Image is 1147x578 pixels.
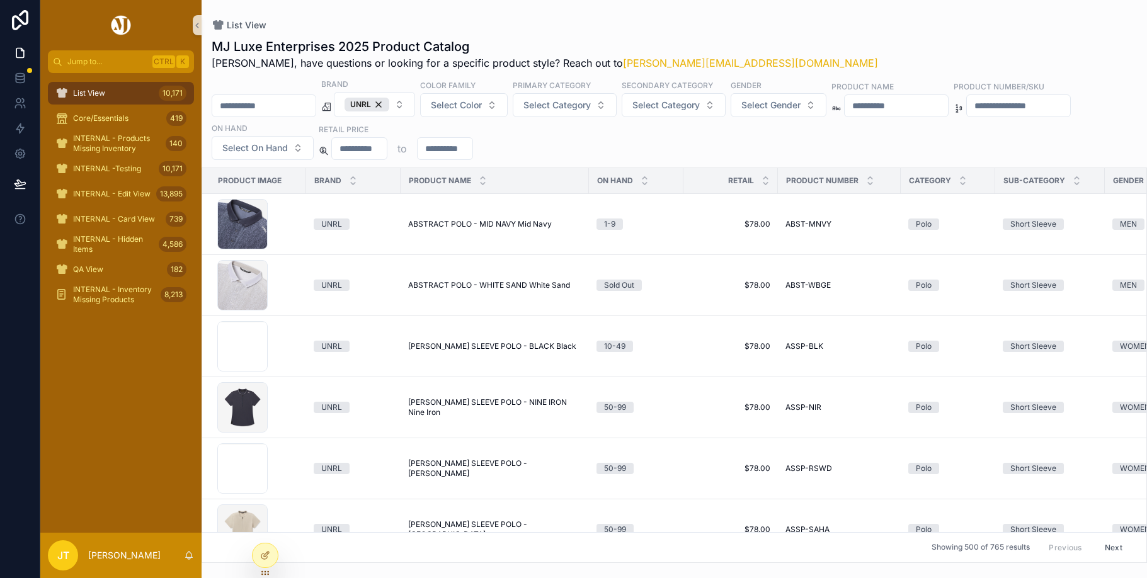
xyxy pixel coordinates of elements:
[691,524,770,535] a: $78.00
[48,183,194,205] a: INTERNAL - Edit View13,895
[1003,463,1097,474] a: Short Sleeve
[916,402,932,413] div: Polo
[604,524,626,535] div: 50-99
[40,73,202,533] div: scrollable content
[321,341,342,352] div: UNRL
[1010,218,1056,230] div: Short Sleeve
[596,280,676,291] a: Sold Out
[632,99,700,111] span: Select Category
[622,93,726,117] button: Select Button
[48,107,194,130] a: Core/Essentials419
[785,219,831,229] span: ABST-MNVY
[48,157,194,180] a: INTERNAL -Testing10,171
[596,402,676,413] a: 50-99
[908,463,988,474] a: Polo
[1096,538,1131,557] button: Next
[321,218,342,230] div: UNRL
[785,402,893,412] a: ASSP-NIR
[88,549,161,562] p: [PERSON_NAME]
[1003,402,1097,413] a: Short Sleeve
[1113,176,1144,186] span: Gender
[908,341,988,352] a: Polo
[1003,524,1097,535] a: Short Sleeve
[785,280,831,290] span: ABST-WBGE
[159,161,186,176] div: 10,171
[212,122,248,133] label: On Hand
[908,524,988,535] a: Polo
[408,397,581,417] span: [PERSON_NAME] SLEEVE POLO - NINE IRON Nine Iron
[908,280,988,291] a: Polo
[596,524,676,535] a: 50-99
[691,219,770,229] a: $78.00
[916,341,932,352] div: Polo
[48,258,194,281] a: QA View182
[314,341,393,352] a: UNRL
[73,285,156,305] span: INTERNAL - Inventory Missing Products
[314,218,393,230] a: UNRL
[596,463,676,474] a: 50-99
[1010,524,1056,535] div: Short Sleeve
[73,234,154,254] span: INTERNAL - Hidden Items
[397,141,407,156] p: to
[314,280,393,291] a: UNRL
[73,133,161,154] span: INTERNAL - Products Missing Inventory
[319,123,368,135] label: Retail Price
[513,93,617,117] button: Select Button
[166,212,186,227] div: 739
[785,524,893,535] a: ASSP-SAHA
[73,164,141,174] span: INTERNAL -Testing
[321,78,348,89] label: Brand
[409,176,471,186] span: Product Name
[954,81,1044,92] label: Product Number/SKU
[48,132,194,155] a: INTERNAL - Products Missing Inventory140
[786,176,859,186] span: Product Number
[596,218,676,230] a: 1-9
[916,463,932,474] div: Polo
[597,176,633,186] span: On Hand
[321,463,342,474] div: UNRL
[408,458,581,479] a: [PERSON_NAME] SLEEVE POLO - [PERSON_NAME]
[159,86,186,101] div: 10,171
[1003,280,1097,291] a: Short Sleeve
[622,79,713,91] label: Secondary Category
[731,93,826,117] button: Select Button
[161,287,186,302] div: 8,213
[156,186,186,201] div: 13,895
[73,88,105,98] span: List View
[314,463,393,474] a: UNRL
[314,524,393,535] a: UNRL
[785,402,821,412] span: ASSP-NIR
[785,280,893,290] a: ABST-WBGE
[604,402,626,413] div: 50-99
[785,463,832,473] span: ASSP-RSWD
[166,111,186,126] div: 419
[152,55,175,68] span: Ctrl
[604,341,625,352] div: 10-49
[109,15,133,35] img: App logo
[785,219,893,229] a: ABST-MNVY
[909,176,951,186] span: Category
[916,280,932,291] div: Polo
[159,237,186,252] div: 4,586
[596,341,676,352] a: 10-49
[741,99,801,111] span: Select Gender
[623,57,878,69] a: [PERSON_NAME][EMAIL_ADDRESS][DOMAIN_NAME]
[345,98,389,111] button: Unselect UNRL
[691,280,770,290] span: $78.00
[1010,280,1056,291] div: Short Sleeve
[420,79,476,91] label: Color Family
[321,280,342,291] div: UNRL
[604,280,634,291] div: Sold Out
[604,218,615,230] div: 1-9
[73,214,155,224] span: INTERNAL - Card View
[166,136,186,151] div: 140
[345,98,389,111] div: UNRL
[691,463,770,473] a: $78.00
[48,82,194,105] a: List View10,171
[321,524,342,535] div: UNRL
[73,113,128,123] span: Core/Essentials
[212,38,878,55] h1: MJ Luxe Enterprises 2025 Product Catalog
[691,341,770,351] a: $78.00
